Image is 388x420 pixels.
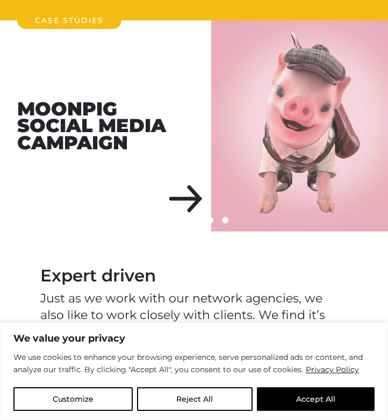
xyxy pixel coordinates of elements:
[119,63,181,70] div: Keywords by Traffic
[17,17,26,26] img: logo_orange.svg
[29,62,38,71] img: tab_domain_overview_orange.svg
[13,387,133,411] button: Customize
[30,17,53,26] div: v 4.0.25
[257,387,375,411] button: Accept All
[17,28,26,37] img: website_grey.svg
[40,290,348,373] p: Just as we work with our network agencies, we also like to work closely with clients. We find it’...
[41,63,96,70] div: Domain Overview
[137,387,252,411] button: Reject All
[40,266,348,286] div: Expert driven
[305,363,360,376] a: Privacy Policy
[13,351,375,376] p: We use cookies to enhance your browsing experience, serve personalized ads or content, and analyz...
[211,20,388,231] img: Moonpig Social Media Campaign
[107,62,116,71] img: tab_keywords_by_traffic_grey.svg
[17,12,121,29] h2: Case Studies
[28,28,118,37] div: Domain: [DOMAIN_NAME]
[13,332,375,345] p: We value your privacy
